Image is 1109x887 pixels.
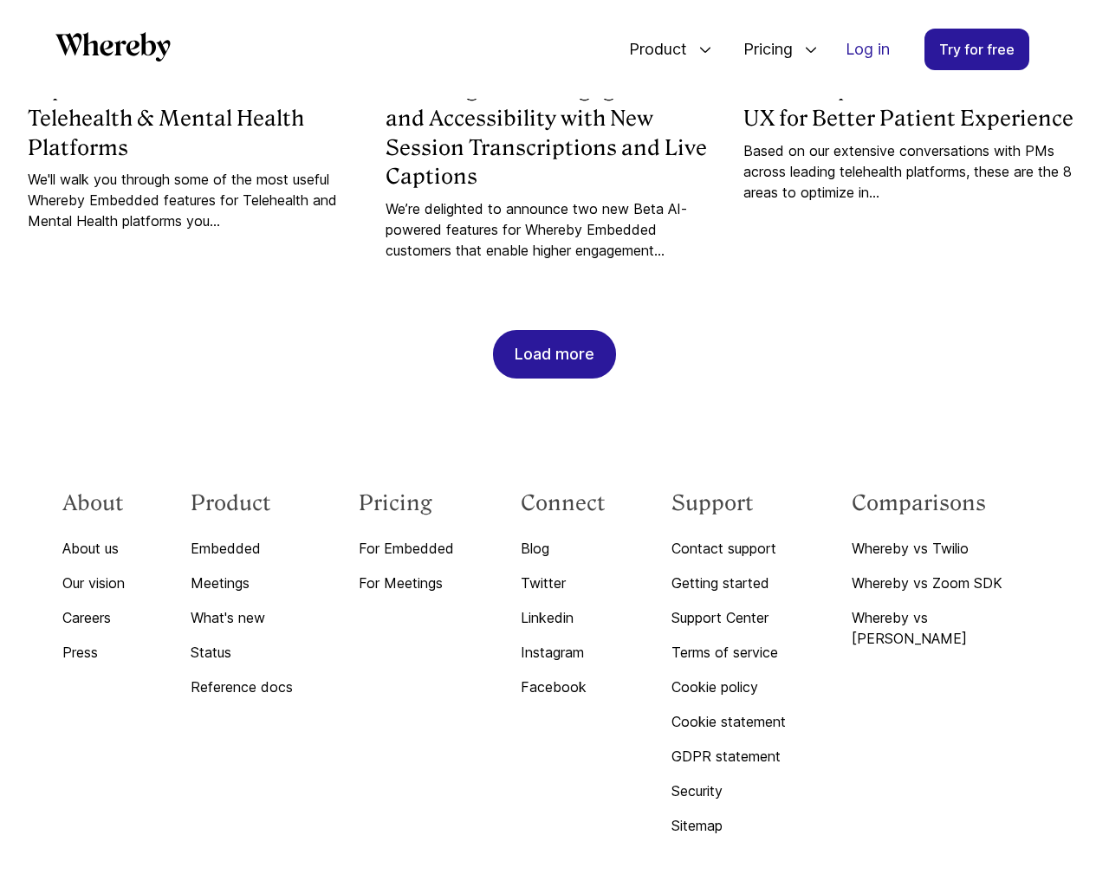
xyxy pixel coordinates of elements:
[671,780,786,801] a: Security
[359,489,454,517] h3: Pricing
[612,21,691,78] span: Product
[28,169,365,231] a: We'll walk you through some of the most useful Whereby Embedded features for Telehealth and Menta...
[62,573,125,593] a: Our vision
[191,677,293,697] a: Reference docs
[743,140,1080,203] a: Based on our extensive conversations with PMs across leading telehealth platforms, these are the ...
[671,642,786,663] a: Terms of service
[359,538,454,559] a: For Embedded
[359,573,454,593] a: For Meetings
[493,330,616,379] button: Load more
[521,573,606,593] a: Twitter
[671,711,786,732] a: Cookie statement
[924,29,1029,70] a: Try for free
[671,573,786,593] a: Getting started
[671,746,786,767] a: GDPR statement
[515,331,594,378] div: Load more
[55,32,171,68] a: Whereby
[521,489,606,517] h3: Connect
[832,29,904,69] a: Log in
[743,74,1080,133] a: How To Optimise Telehealth UI & UX for Better Patient Experience
[62,607,125,628] a: Careers
[62,489,125,517] h3: About
[55,32,171,62] svg: Whereby
[852,489,1047,517] h3: Comparisons
[191,642,293,663] a: Status
[852,607,1047,649] a: Whereby vs [PERSON_NAME]
[386,74,723,191] a: Enabling Better Engagement and Accessibility with New Session Transcriptions and Live Captions
[671,538,786,559] a: Contact support
[521,538,606,559] a: Blog
[852,573,1047,593] a: Whereby vs Zoom SDK
[191,607,293,628] a: What's new
[852,538,1047,559] a: Whereby vs Twilio
[386,198,723,261] a: We’re delighted to announce two new Beta AI-powered features for Whereby Embedded customers that ...
[671,677,786,697] a: Cookie policy
[521,677,606,697] a: Facebook
[191,489,293,517] h3: Product
[191,538,293,559] a: Embedded
[62,642,125,663] a: Press
[62,538,125,559] a: About us
[521,607,606,628] a: Linkedin
[671,815,786,836] a: Sitemap
[521,642,606,663] a: Instagram
[28,74,365,162] a: Top Video Call Features for Telehealth & Mental Health Platforms
[726,21,797,78] span: Pricing
[191,573,293,593] a: Meetings
[671,489,786,517] h3: Support
[671,607,786,628] a: Support Center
